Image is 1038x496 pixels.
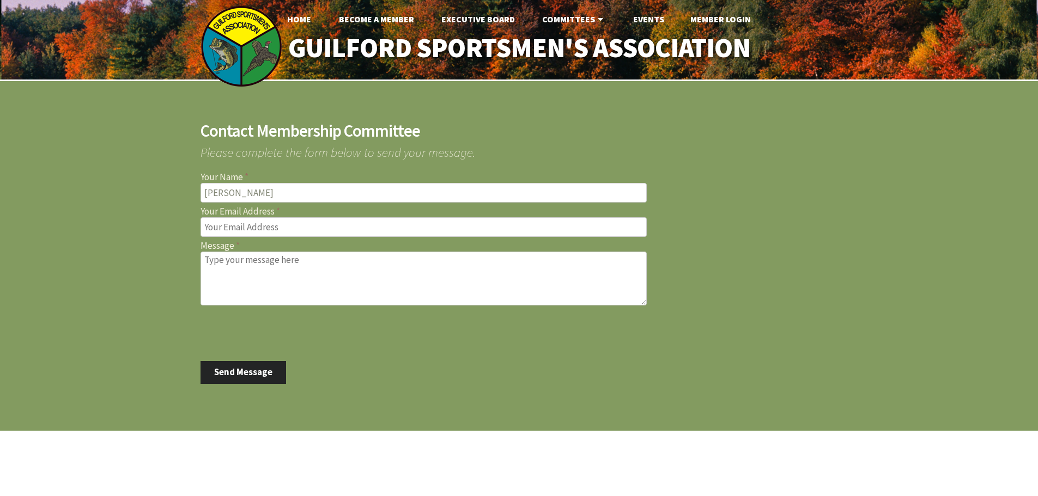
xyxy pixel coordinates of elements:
[433,8,524,30] a: Executive Board
[201,139,838,158] span: Please complete the form below to send your message.
[201,310,366,352] iframe: reCAPTCHA
[201,183,647,203] input: Your Name
[201,173,838,182] label: Your Name
[201,361,287,384] button: Send Message
[265,25,773,71] a: Guilford Sportsmen's Association
[201,207,838,216] label: Your Email Address
[624,8,673,30] a: Events
[533,8,615,30] a: Committees
[682,8,760,30] a: Member Login
[201,217,647,237] input: Your Email Address
[201,5,282,87] img: logo_sm.png
[201,123,838,139] h2: Contact Membership Committee
[330,8,423,30] a: Become A Member
[201,241,838,250] label: Message
[278,8,320,30] a: Home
